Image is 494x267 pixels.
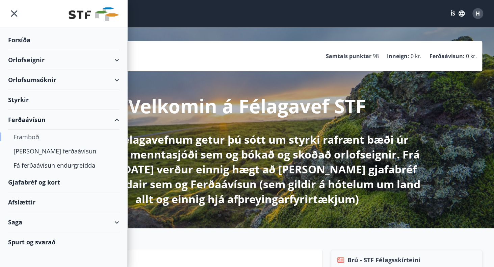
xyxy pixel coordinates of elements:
div: Styrkir [8,90,119,110]
div: Spurt og svarað [8,232,119,252]
button: ÍS [447,7,468,20]
p: Samtals punktar [326,52,371,60]
div: Forsíða [8,30,119,50]
span: 0 kr. [411,52,421,60]
p: Inneign : [387,52,409,60]
span: H [476,10,480,17]
span: 98 [373,52,379,60]
div: Fá ferðaávísun endurgreidda [14,158,114,172]
button: menu [8,7,20,20]
div: Saga [8,212,119,232]
img: union_logo [69,7,119,21]
span: 0 kr. [466,52,477,60]
p: Velkomin á Félagavef STF [128,93,366,119]
div: Gjafabréf og kort [8,172,119,192]
div: Orlofseignir [8,50,119,70]
button: H [470,5,486,22]
p: Ferðaávísun : [430,52,465,60]
div: Framboð [14,130,114,144]
div: Orlofsumsóknir [8,70,119,90]
p: Hér á Félagavefnum getur þú sótt um styrki rafrænt bæði úr sjúkra- og menntasjóði sem og bókað og... [69,132,425,207]
span: Brú - STF Félagsskírteini [347,256,421,264]
div: [PERSON_NAME] ferðaávísun [14,144,114,158]
div: Ferðaávísun [8,110,119,130]
div: Afslættir [8,192,119,212]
